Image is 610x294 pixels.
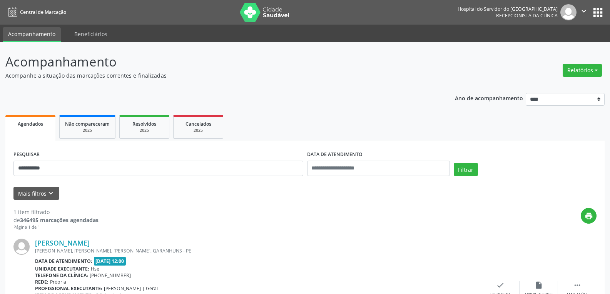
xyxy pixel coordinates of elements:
span: Central de Marcação [20,9,66,15]
a: Acompanhamento [3,27,61,42]
b: Rede: [35,279,48,285]
div: 2025 [179,128,217,133]
a: Beneficiários [69,27,113,41]
div: [PERSON_NAME], [PERSON_NAME], [PERSON_NAME], GARANHUNS - PE [35,247,481,254]
label: DATA DE ATENDIMENTO [307,149,363,161]
label: PESQUISAR [13,149,40,161]
span: Não compareceram [65,121,110,127]
p: Acompanhe a situação das marcações correntes e finalizadas [5,71,425,80]
button:  [577,4,591,20]
i: print [585,212,593,220]
button: Filtrar [454,163,478,176]
div: Página 1 de 1 [13,224,99,231]
i:  [580,7,588,15]
button: Mais filtroskeyboard_arrow_down [13,187,59,200]
p: Acompanhamento [5,52,425,71]
button: print [581,208,597,224]
b: Telefone da clínica: [35,272,88,279]
span: [PERSON_NAME] | Geral [104,285,158,292]
span: Cancelados [186,121,211,127]
span: Agendados [18,121,43,127]
span: [DATE] 12:00 [94,257,126,266]
div: 1 item filtrado [13,208,99,216]
div: 2025 [65,128,110,133]
strong: 346495 marcações agendadas [20,216,99,224]
i:  [573,281,582,289]
b: Data de atendimento: [35,258,92,264]
a: Central de Marcação [5,6,66,18]
img: img [13,239,30,255]
button: Relatórios [563,64,602,77]
b: Profissional executante: [35,285,102,292]
b: Unidade executante: [35,266,89,272]
div: Hospital do Servidor do [GEOGRAPHIC_DATA] [458,6,558,12]
div: 2025 [125,128,164,133]
i: insert_drive_file [535,281,543,289]
span: Própria [50,279,66,285]
i: check [496,281,505,289]
button: apps [591,6,605,19]
img: img [560,4,577,20]
span: Hse [91,266,99,272]
i: keyboard_arrow_down [47,189,55,198]
a: [PERSON_NAME] [35,239,90,247]
div: de [13,216,99,224]
span: [PHONE_NUMBER] [90,272,131,279]
p: Ano de acompanhamento [455,93,523,103]
span: Resolvidos [132,121,156,127]
span: Recepcionista da clínica [496,12,558,19]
